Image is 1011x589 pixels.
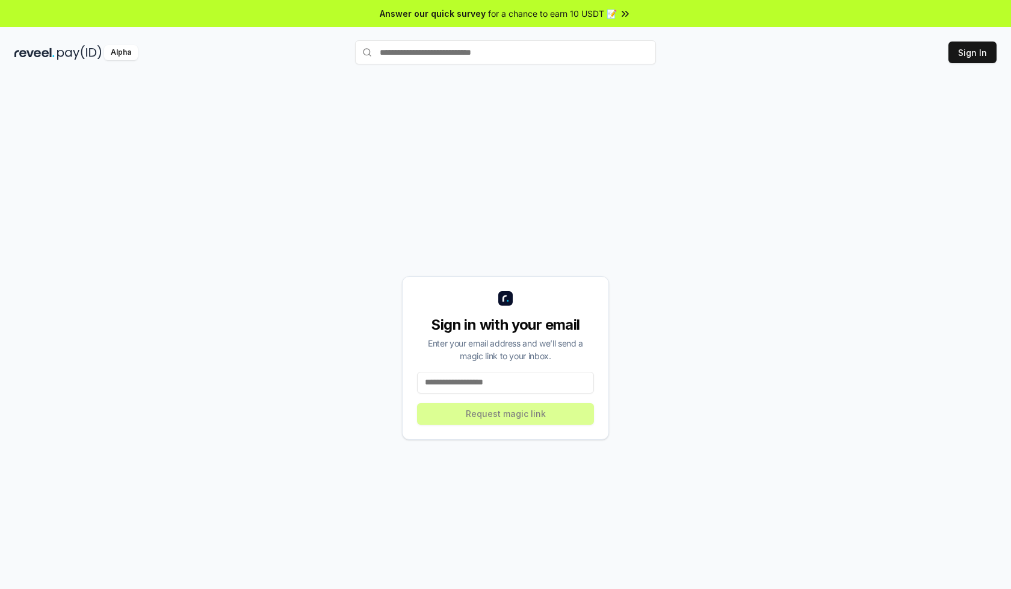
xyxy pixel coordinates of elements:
[417,315,594,335] div: Sign in with your email
[104,45,138,60] div: Alpha
[498,291,513,306] img: logo_small
[57,45,102,60] img: pay_id
[948,42,997,63] button: Sign In
[417,337,594,362] div: Enter your email address and we’ll send a magic link to your inbox.
[488,7,617,20] span: for a chance to earn 10 USDT 📝
[380,7,486,20] span: Answer our quick survey
[14,45,55,60] img: reveel_dark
